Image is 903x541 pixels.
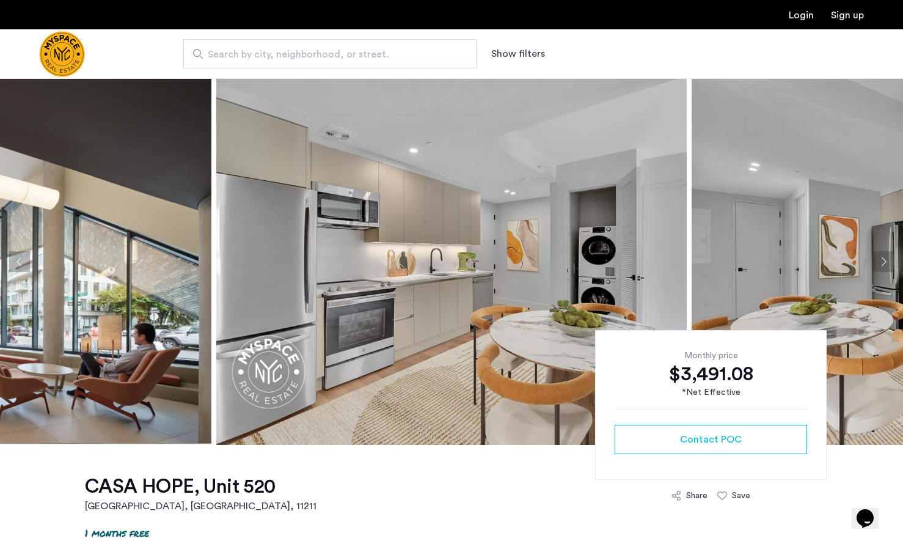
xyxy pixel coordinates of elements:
[680,432,742,447] span: Contact POC
[491,46,545,61] button: Show or hide filters
[183,39,477,68] input: Apartment Search
[85,474,316,499] h1: CASA HOPE, Unit 520
[9,251,30,272] button: Previous apartment
[686,490,707,502] div: Share
[873,251,894,272] button: Next apartment
[208,47,442,62] span: Search by city, neighborhood, or street.
[615,386,807,399] div: *Net Effective
[615,362,807,386] div: $3,491.08
[732,490,750,502] div: Save
[39,31,85,77] a: Cazamio Logo
[852,492,891,529] iframe: chat widget
[85,526,149,540] p: 1 months free
[216,78,687,445] img: apartment
[85,474,316,513] a: CASA HOPE, Unit 520[GEOGRAPHIC_DATA], [GEOGRAPHIC_DATA], 11211
[615,425,807,454] button: button
[615,350,807,362] div: Monthly price
[789,10,814,20] a: Login
[831,10,864,20] a: Registration
[39,31,85,77] img: logo
[85,499,316,513] h2: [GEOGRAPHIC_DATA], [GEOGRAPHIC_DATA] , 11211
